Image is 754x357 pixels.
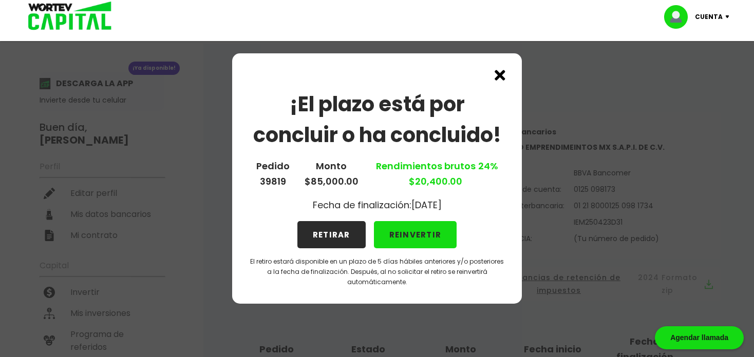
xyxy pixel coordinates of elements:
[476,160,498,172] span: 24%
[655,326,744,349] div: Agendar llamada
[373,160,498,188] a: Rendimientos brutos $20,400.00
[249,89,505,150] h1: ¡El plazo está por concluir o ha concluido!
[723,15,737,18] img: icon-down
[249,256,505,287] p: El retiro estará disponible en un plazo de 5 días hábiles anteriores y/o posteriores a la fecha d...
[374,221,457,248] button: REINVERTIR
[664,5,695,29] img: profile-image
[695,9,723,25] p: Cuenta
[305,158,359,189] p: Monto $85,000.00
[495,70,505,81] img: cross.ed5528e3.svg
[256,158,290,189] p: Pedido 39819
[313,197,442,213] p: Fecha de finalización: [DATE]
[297,221,366,248] button: RETIRAR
